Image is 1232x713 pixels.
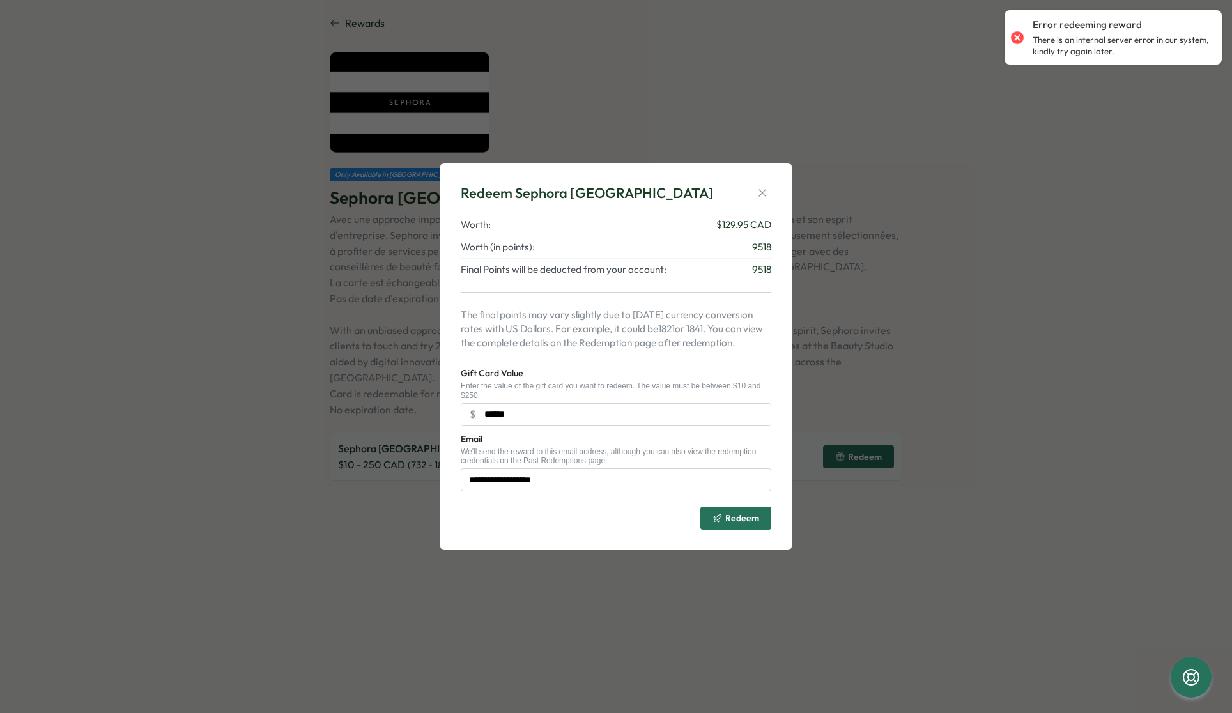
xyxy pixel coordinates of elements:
div: We'll send the reward to this email address, although you can also view the redemption credential... [461,447,771,466]
span: Worth (in points): [461,240,535,254]
span: Redeem [725,514,759,523]
span: Final Points will be deducted from your account: [461,263,666,277]
label: Gift Card Value [461,367,523,381]
span: 9518 [752,240,771,254]
p: There is an internal server error in our system, kindly try again later. [1033,34,1209,57]
span: 9518 [752,263,771,277]
span: Worth: [461,218,491,232]
p: The final points may vary slightly due to [DATE] currency conversion rates with US Dollars. For e... [461,308,771,350]
button: Redeem [700,507,771,530]
label: Email [461,433,482,447]
p: Error redeeming reward [1033,18,1142,32]
span: $ 129.95 CAD [716,218,771,232]
div: Redeem Sephora [GEOGRAPHIC_DATA] [461,183,714,203]
div: Enter the value of the gift card you want to redeem. The value must be between $10 and $250. [461,381,771,400]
